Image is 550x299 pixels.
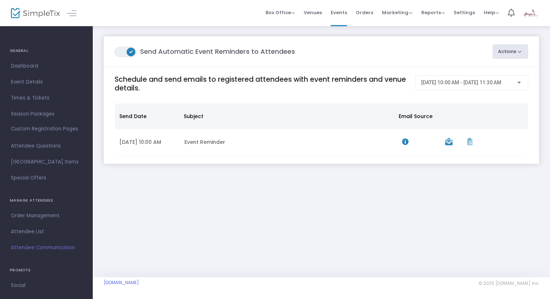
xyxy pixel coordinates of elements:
span: [DATE] 10:00 AM - [DATE] 11:30 AM [421,80,501,85]
a: [DOMAIN_NAME] [104,280,139,286]
th: Email Source [394,104,437,129]
span: Help [484,9,499,16]
span: Order Management [11,211,82,221]
span: Box Office [266,9,295,16]
button: Actions [493,44,529,59]
span: Marketing [382,9,412,16]
div: Data table [115,104,528,155]
h4: PROMOTE [10,263,83,278]
span: Dashboard [11,61,82,71]
td: Event Reminder [180,129,397,155]
span: Special Offers [11,173,82,183]
span: Orders [356,3,373,22]
span: Event Details [11,77,82,87]
h4: Schedule and send emails to registered attendees with event reminders and venue details. [115,75,408,92]
span: [DATE] 10:00 AM [119,138,161,146]
span: Venues [304,3,322,22]
span: Attendee List [11,227,82,237]
span: [GEOGRAPHIC_DATA] Items [11,157,82,167]
th: Subject [179,104,394,129]
span: Season Packages [11,109,82,119]
span: ON [129,49,133,53]
span: Times & Tickets [11,93,82,103]
span: Social [11,281,82,290]
th: Send Date [115,104,179,129]
m-panel-title: Send Automatic Event Reminders to Attendees [115,47,295,57]
span: Attendee Questions [11,141,82,151]
h4: GENERAL [10,44,83,58]
span: Events [331,3,347,22]
span: Reports [421,9,445,16]
span: Custom Registration Pages [11,125,78,133]
span: Settings [454,3,475,22]
span: © 2025 [DOMAIN_NAME] Inc. [479,280,539,286]
span: Attendee Communication [11,243,82,252]
h4: MANAGE ATTENDEES [10,193,83,208]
